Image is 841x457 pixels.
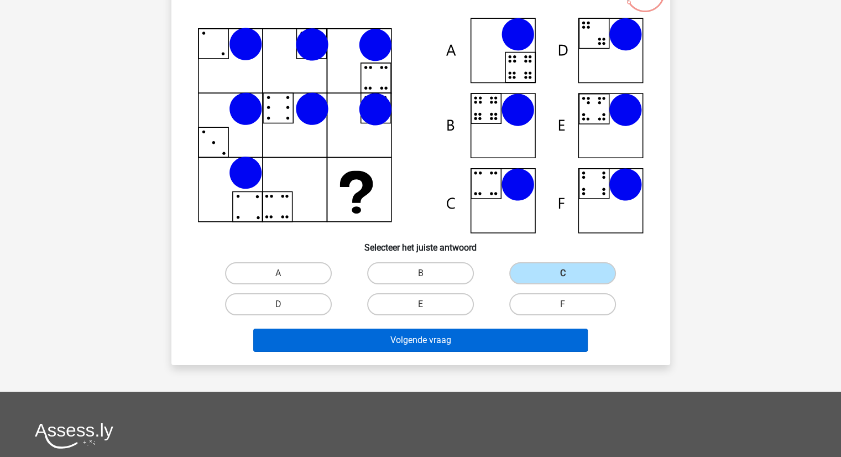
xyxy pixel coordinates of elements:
button: Volgende vraag [253,329,588,352]
label: F [509,293,616,315]
h6: Selecteer het juiste antwoord [189,233,652,253]
label: E [367,293,474,315]
label: C [509,262,616,284]
label: A [225,262,332,284]
label: D [225,293,332,315]
img: Assessly logo [35,423,113,449]
label: B [367,262,474,284]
